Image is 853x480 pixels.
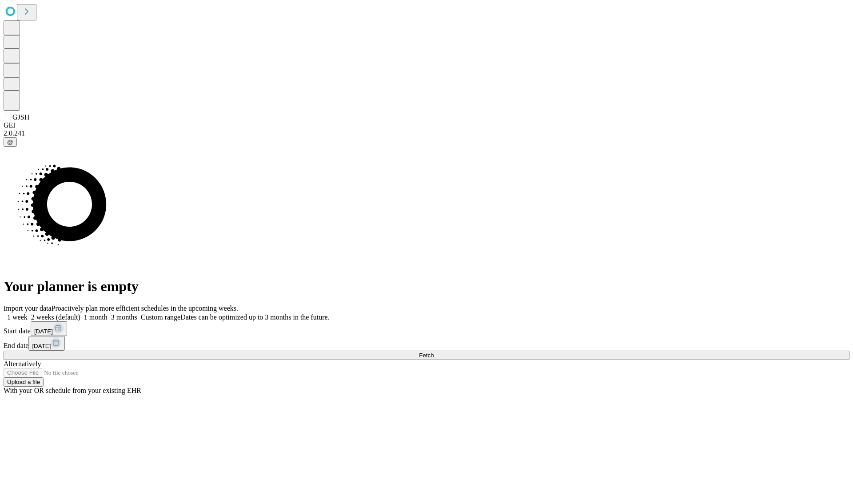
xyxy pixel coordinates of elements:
div: GEI [4,121,849,129]
span: Alternatively [4,360,41,368]
span: 3 months [111,313,137,321]
span: Custom range [141,313,180,321]
span: Fetch [419,352,434,359]
button: Fetch [4,351,849,360]
button: Upload a file [4,377,44,387]
div: End date [4,336,849,351]
span: @ [7,139,13,145]
span: 1 month [84,313,108,321]
span: 1 week [7,313,28,321]
span: 2 weeks (default) [31,313,80,321]
span: With your OR schedule from your existing EHR [4,387,141,394]
h1: Your planner is empty [4,278,849,295]
button: @ [4,137,17,147]
span: GJSH [12,113,29,121]
div: Start date [4,321,849,336]
span: [DATE] [32,343,51,349]
div: 2.0.241 [4,129,849,137]
span: Dates can be optimized up to 3 months in the future. [180,313,329,321]
span: [DATE] [34,328,53,335]
button: [DATE] [28,336,65,351]
span: Import your data [4,304,52,312]
button: [DATE] [31,321,67,336]
span: Proactively plan more efficient schedules in the upcoming weeks. [52,304,238,312]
